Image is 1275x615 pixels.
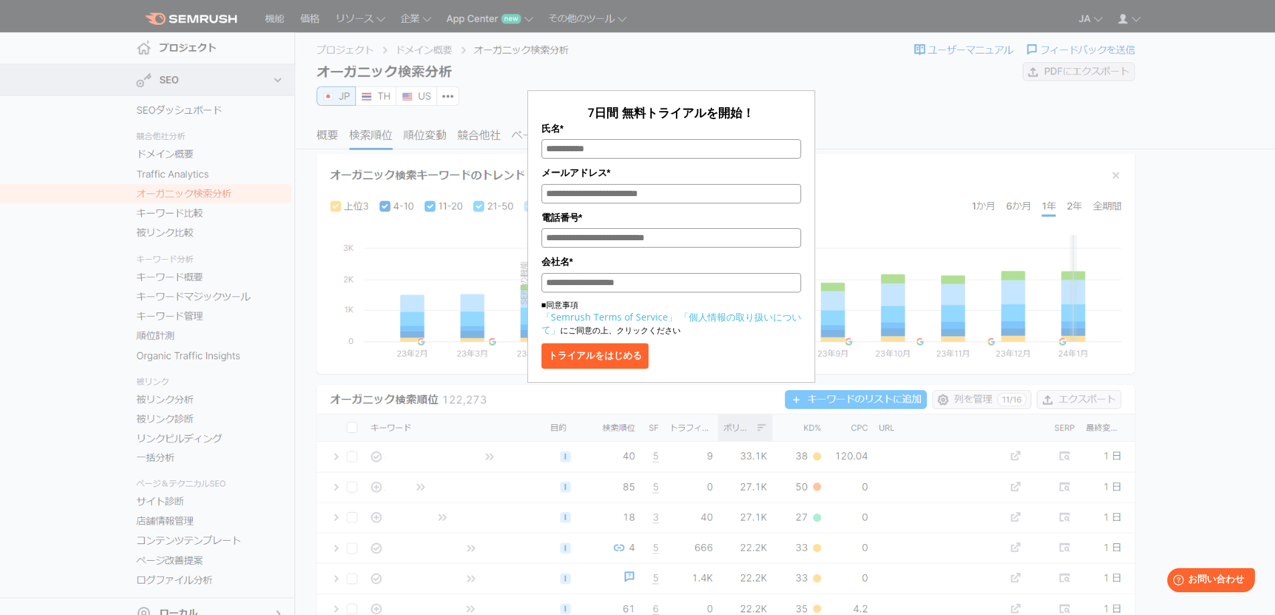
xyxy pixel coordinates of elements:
[541,165,801,180] label: メールアドレス*
[588,104,754,120] span: 7日間 無料トライアルを開始！
[541,311,801,336] a: 「個人情報の取り扱いについて」
[1156,563,1260,600] iframe: Help widget launcher
[541,299,801,337] p: ■同意事項 にご同意の上、クリックください
[541,210,801,225] label: 電話番号*
[541,343,649,369] button: トライアルをはじめる
[541,311,677,323] a: 「Semrush Terms of Service」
